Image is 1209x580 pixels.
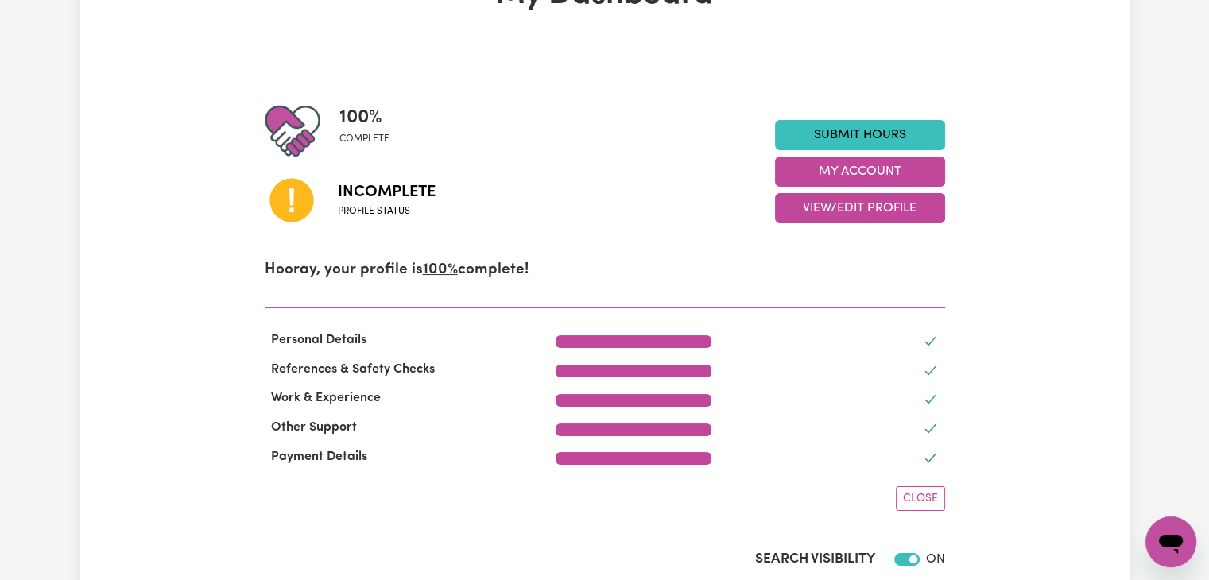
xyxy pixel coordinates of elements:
[775,120,945,150] a: Submit Hours
[339,103,389,132] span: 100 %
[339,103,402,159] div: Profile completeness: 100%
[903,493,938,505] span: Close
[265,392,387,404] span: Work & Experience
[926,553,945,566] span: ON
[755,549,875,570] label: Search Visibility
[896,486,945,511] button: Close
[339,132,389,146] span: complete
[338,204,436,218] span: Profile status
[775,157,945,187] button: My Account
[265,259,945,282] p: Hooray, your profile is complete!
[265,421,363,434] span: Other Support
[338,180,436,204] span: Incomplete
[265,363,441,376] span: References & Safety Checks
[265,450,374,463] span: Payment Details
[423,262,458,277] u: 100%
[775,193,945,223] button: View/Edit Profile
[265,334,373,346] span: Personal Details
[1145,516,1196,567] iframe: Button to launch messaging window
